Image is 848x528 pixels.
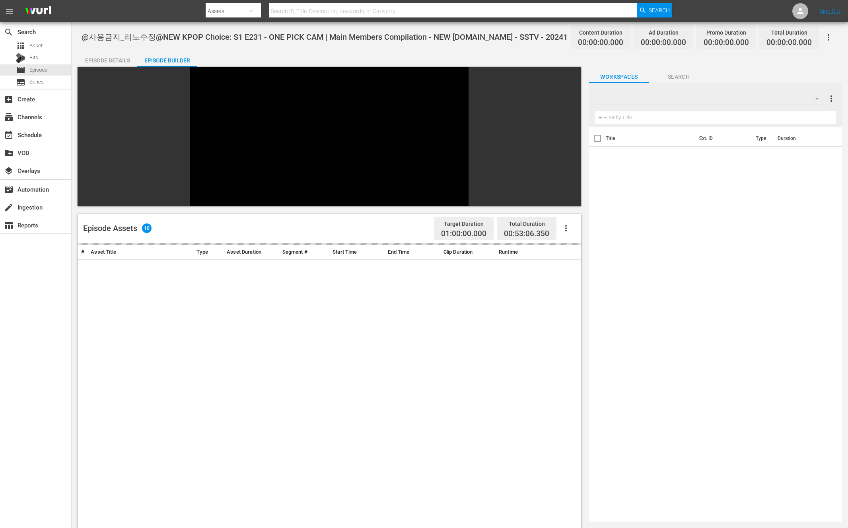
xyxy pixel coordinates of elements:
[649,3,670,17] span: Search
[704,27,749,38] div: Promo Duration
[637,3,672,17] button: Search
[4,221,14,230] span: Reports
[441,229,486,239] span: 01:00:00.000
[82,32,572,42] span: @사용금지_리노수정@NEW KPOP Choice: S1 E231 - ONE PICK CAM | Main Members Compilation - NEW [DOMAIN_NAME]...
[641,38,686,47] span: 00:00:00.000
[704,38,749,47] span: 00:00:00.000
[19,2,57,21] img: ans4CAIJ8jUAAAAAAAAAAAAAAAAAAAAAAAAgQb4GAAAAAAAAAAAAAAAAAAAAAAAAJMjXAAAAAAAAAAAAAAAAAAAAAAAAgAT5G...
[751,127,773,149] th: Type
[504,218,549,229] div: Total Duration
[4,95,14,104] span: Create
[4,27,14,37] span: Search
[78,51,137,67] button: Episode Details
[578,27,623,38] div: Content Duration
[641,27,686,38] div: Ad Duration
[16,78,25,87] span: Series
[773,127,821,149] th: Duration
[329,245,385,260] th: Start Time
[4,185,14,194] span: Automation
[29,54,38,62] span: Bits
[4,166,14,176] span: Overlays
[29,42,43,50] span: Asset
[78,245,88,260] th: #
[193,245,224,260] th: Type
[578,38,623,47] span: 00:00:00.000
[649,72,708,82] span: Search
[766,38,812,47] span: 00:00:00.000
[441,218,486,229] div: Target Duration
[496,245,551,260] th: Runtime
[137,51,197,67] button: Episode Builder
[83,223,152,233] div: Episode Assets
[4,113,14,122] span: Channels
[29,78,44,86] span: Series
[440,245,496,260] th: Clip Duration
[385,245,440,260] th: End Time
[16,41,25,50] span: Asset
[4,148,14,158] span: VOD
[4,203,14,212] span: Ingestion
[606,127,694,149] th: Title
[88,245,173,260] th: Asset Title
[29,66,47,74] span: Episode
[224,245,279,260] th: Asset Duration
[16,53,25,63] div: Bits
[589,72,649,82] span: Workspaces
[827,94,836,103] span: more_vert
[4,130,14,140] span: Schedule
[827,89,836,108] button: more_vert
[504,229,549,238] span: 00:53:06.350
[142,223,152,233] span: 10
[5,6,14,16] span: menu
[766,27,812,38] div: Total Duration
[137,51,197,70] div: Episode Builder
[279,245,330,260] th: Segment #
[16,65,25,75] span: Episode
[820,8,840,14] a: Sign Out
[78,51,137,70] div: Episode Details
[694,127,751,149] th: Ext. ID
